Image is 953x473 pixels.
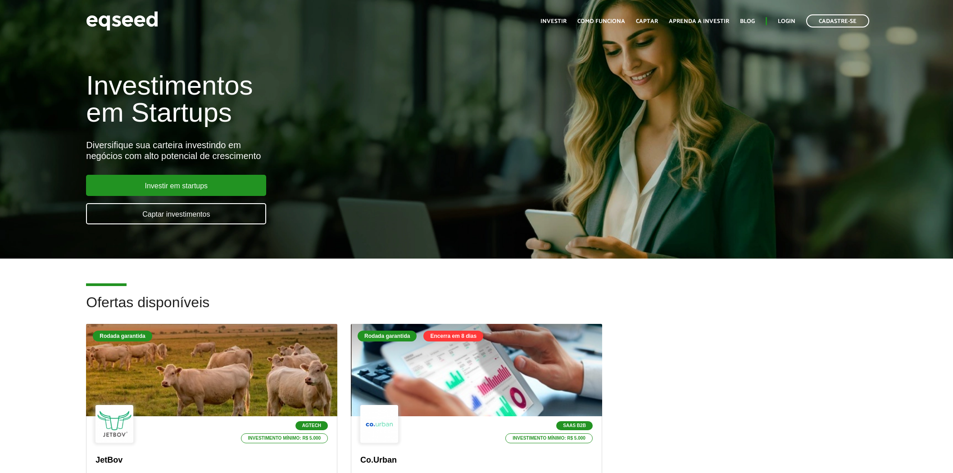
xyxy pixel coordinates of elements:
[86,203,266,224] a: Captar investimentos
[86,140,549,161] div: Diversifique sua carteira investindo em negócios com alto potencial de crescimento
[93,331,152,341] div: Rodada garantida
[86,9,158,33] img: EqSeed
[295,421,328,430] p: Agtech
[86,175,266,196] a: Investir em startups
[95,455,328,465] p: JetBov
[241,433,328,443] p: Investimento mínimo: R$ 5.000
[577,18,625,24] a: Como funciona
[86,295,867,324] h2: Ofertas disponíveis
[505,433,593,443] p: Investimento mínimo: R$ 5.000
[358,331,417,341] div: Rodada garantida
[86,72,549,126] h1: Investimentos em Startups
[423,331,483,341] div: Encerra em 8 dias
[778,18,795,24] a: Login
[540,18,567,24] a: Investir
[556,421,593,430] p: SaaS B2B
[636,18,658,24] a: Captar
[806,14,869,27] a: Cadastre-se
[740,18,755,24] a: Blog
[669,18,729,24] a: Aprenda a investir
[360,455,593,465] p: Co.Urban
